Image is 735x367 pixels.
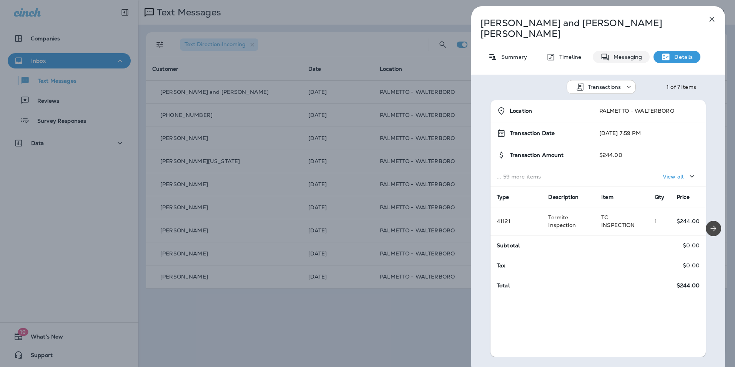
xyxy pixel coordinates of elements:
p: $0.00 [683,262,700,269]
span: 41121 [497,218,511,225]
p: Messaging [610,54,642,60]
td: PALMETTO - WALTERBORO [593,100,706,122]
span: Tax [497,262,505,269]
p: Transactions [588,84,621,90]
p: Timeline [555,54,581,60]
p: Summary [497,54,527,60]
p: View all [663,173,683,180]
div: 1 of 7 Items [667,84,696,90]
span: Qty [655,194,664,200]
span: 1 [655,218,657,225]
p: $244.00 [677,218,700,224]
span: TC INSPECTION [601,214,635,229]
p: ... 59 more items [497,173,587,180]
span: Transaction Date [510,130,555,137]
span: Termite Inspection [548,214,575,229]
span: Location [510,108,532,114]
span: Item [601,194,614,200]
p: [PERSON_NAME] and [PERSON_NAME] [PERSON_NAME] [481,18,690,39]
span: Type [497,194,509,200]
span: Total [497,282,510,289]
span: $244.00 [677,282,700,289]
p: Details [670,54,693,60]
p: $0.00 [683,242,700,249]
span: Price [677,194,690,200]
span: Subtotal [497,242,520,249]
td: $244.00 [593,144,706,166]
button: View all [660,169,700,183]
span: Description [548,194,579,200]
td: [DATE] 7:59 PM [593,122,706,144]
span: Transaction Amount [510,152,564,158]
button: Next [706,221,721,236]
